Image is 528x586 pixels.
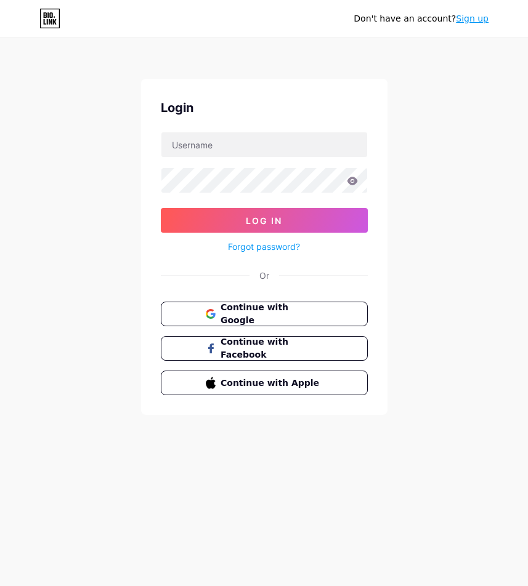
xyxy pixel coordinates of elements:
[221,301,322,327] span: Continue with Google
[221,377,322,390] span: Continue with Apple
[354,12,489,25] div: Don't have an account?
[161,98,368,117] div: Login
[161,302,368,326] button: Continue with Google
[161,336,368,361] button: Continue with Facebook
[259,269,269,282] div: Or
[456,14,489,23] a: Sign up
[161,371,368,395] button: Continue with Apple
[161,132,367,157] input: Username
[246,215,282,226] span: Log In
[161,208,368,233] button: Log In
[228,240,300,253] a: Forgot password?
[221,335,322,361] span: Continue with Facebook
